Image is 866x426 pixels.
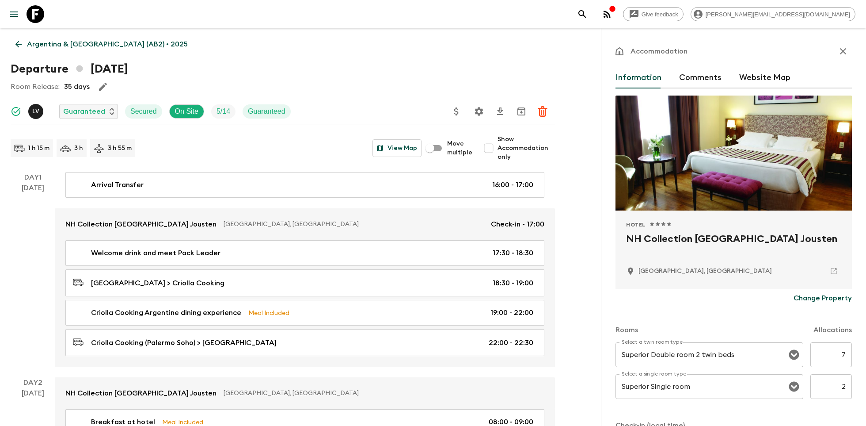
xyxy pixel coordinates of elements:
p: Criolla Cooking (Palermo Soho) > [GEOGRAPHIC_DATA] [91,338,277,348]
p: 35 days [64,81,90,92]
a: [GEOGRAPHIC_DATA] > Criolla Cooking18:30 - 19:00 [65,269,544,296]
div: Secured [125,104,162,119]
p: NH Collection [GEOGRAPHIC_DATA] Jousten [65,219,216,230]
a: Argentina & [GEOGRAPHIC_DATA] (AB2) • 2025 [11,35,193,53]
span: Lucas Valentim [28,107,45,114]
p: Room Release: [11,81,60,92]
a: Arrival Transfer16:00 - 17:00 [65,172,544,198]
p: NH Collection [GEOGRAPHIC_DATA] Jousten [65,388,216,399]
label: Select a twin room type [622,338,683,346]
button: Open [788,380,800,393]
button: Website Map [739,67,790,88]
button: Change Property [794,289,852,307]
button: Comments [679,67,722,88]
p: Meal Included [248,308,289,318]
p: Day 2 [11,377,55,388]
h2: NH Collection [GEOGRAPHIC_DATA] Jousten [626,232,841,260]
span: Give feedback [637,11,683,18]
span: Hotel [626,221,646,228]
p: 16:00 - 17:00 [492,180,533,190]
svg: Synced Successfully [11,106,21,117]
p: Welcome drink and meet Pack Leader [91,248,220,258]
a: NH Collection [GEOGRAPHIC_DATA] Jousten[GEOGRAPHIC_DATA], [GEOGRAPHIC_DATA] [55,377,555,409]
button: Archive (Completed, Cancelled or Unsynced Departures only) [513,103,530,120]
p: [GEOGRAPHIC_DATA] > Criolla Cooking [91,278,224,288]
p: On Site [175,106,198,117]
button: menu [5,5,23,23]
p: Allocations [813,325,852,335]
p: Argentina & [GEOGRAPHIC_DATA] (AB2) • 2025 [27,39,188,50]
div: On Site [169,104,204,119]
button: Open [788,349,800,361]
p: 17:30 - 18:30 [493,248,533,258]
p: L V [32,108,39,115]
h1: Departure [DATE] [11,60,128,78]
div: Trip Fill [211,104,235,119]
p: Arrival Transfer [91,180,144,190]
p: 3 h [74,144,83,153]
button: View Map [372,139,422,157]
p: Criolla Cooking Argentine dining experience [91,307,241,318]
p: 3 h 55 m [108,144,132,153]
div: [PERSON_NAME][EMAIL_ADDRESS][DOMAIN_NAME] [691,7,855,21]
p: Buenos Aires, Argentina [638,267,772,276]
p: 18:30 - 19:00 [493,278,533,288]
a: Give feedback [623,7,684,21]
span: [PERSON_NAME][EMAIL_ADDRESS][DOMAIN_NAME] [701,11,855,18]
p: [GEOGRAPHIC_DATA], [GEOGRAPHIC_DATA] [224,220,484,229]
label: Select a single room type [622,370,686,378]
p: Guaranteed [248,106,285,117]
button: Update Price, Early Bird Discount and Costs [448,103,465,120]
button: Settings [470,103,488,120]
span: Move multiple [447,139,473,157]
p: [GEOGRAPHIC_DATA], [GEOGRAPHIC_DATA] [224,389,537,398]
p: Day 1 [11,172,55,183]
p: Change Property [794,293,852,303]
div: [DATE] [22,183,44,367]
button: Download CSV [491,103,509,120]
a: Criolla Cooking (Palermo Soho) > [GEOGRAPHIC_DATA]22:00 - 22:30 [65,329,544,356]
button: Delete [534,103,551,120]
p: 5 / 14 [216,106,230,117]
button: search adventures [574,5,591,23]
p: Guaranteed [63,106,105,117]
a: NH Collection [GEOGRAPHIC_DATA] Jousten[GEOGRAPHIC_DATA], [GEOGRAPHIC_DATA]Check-in - 17:00 [55,208,555,240]
p: 22:00 - 22:30 [489,338,533,348]
a: Criolla Cooking Argentine dining experienceMeal Included19:00 - 22:00 [65,300,544,326]
p: Rooms [615,325,638,335]
a: Welcome drink and meet Pack Leader17:30 - 18:30 [65,240,544,266]
p: 19:00 - 22:00 [490,307,533,318]
p: Check-in - 17:00 [491,219,544,230]
button: LV [28,104,45,119]
p: 1 h 15 m [28,144,49,153]
button: Information [615,67,661,88]
p: Accommodation [631,46,687,57]
div: Photo of NH Collection Buenos Aires Jousten [615,96,852,211]
span: Show Accommodation only [498,135,555,161]
p: Secured [130,106,157,117]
